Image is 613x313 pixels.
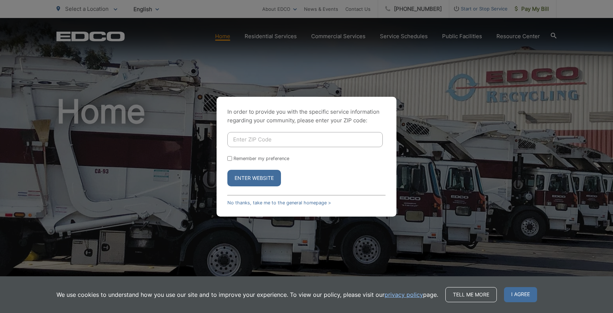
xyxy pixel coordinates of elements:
label: Remember my preference [233,156,289,161]
input: Enter ZIP Code [227,132,383,147]
button: Enter Website [227,170,281,186]
a: No thanks, take me to the general homepage > [227,200,331,205]
a: Tell me more [445,287,497,302]
p: We use cookies to understand how you use our site and to improve your experience. To view our pol... [56,290,438,299]
p: In order to provide you with the specific service information regarding your community, please en... [227,108,386,125]
span: I agree [504,287,537,302]
a: privacy policy [385,290,423,299]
